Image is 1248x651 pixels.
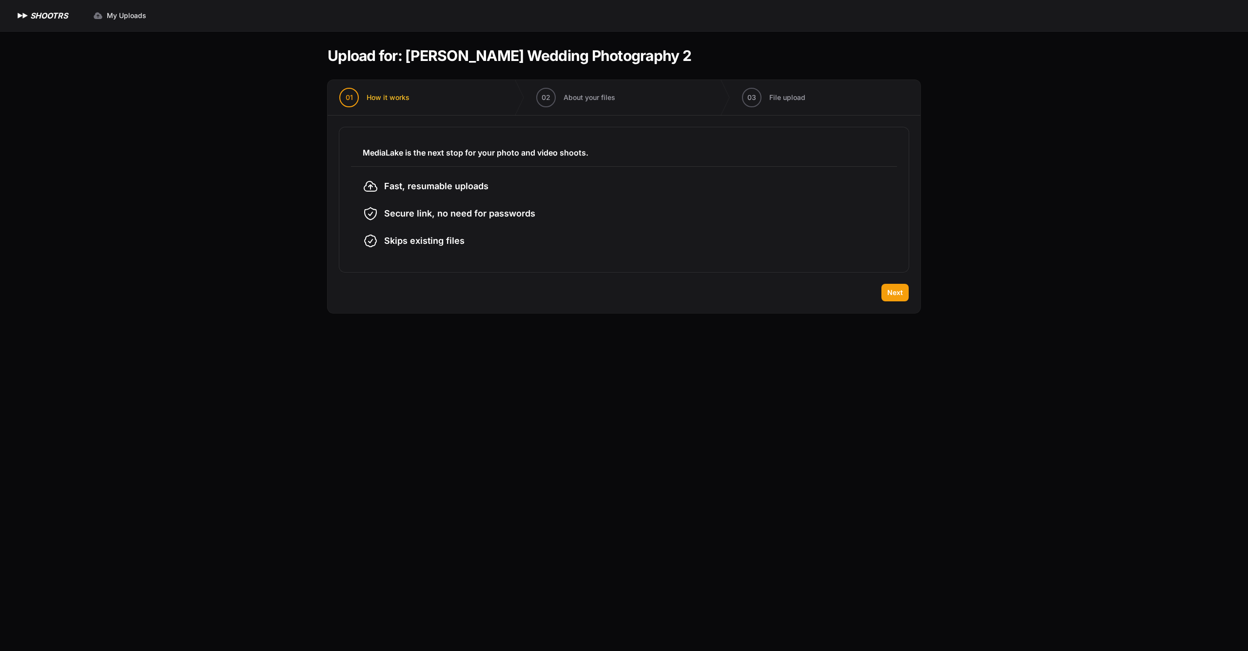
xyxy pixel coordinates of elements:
[367,93,409,102] span: How it works
[16,10,30,21] img: SHOOTRS
[542,93,550,102] span: 02
[328,80,421,115] button: 01 How it works
[730,80,817,115] button: 03 File upload
[525,80,627,115] button: 02 About your files
[747,93,756,102] span: 03
[564,93,615,102] span: About your files
[16,10,68,21] a: SHOOTRS SHOOTRS
[87,7,152,24] a: My Uploads
[107,11,146,20] span: My Uploads
[881,284,909,301] button: Next
[384,234,465,248] span: Skips existing files
[363,147,885,158] h3: MediaLake is the next stop for your photo and video shoots.
[769,93,805,102] span: File upload
[346,93,353,102] span: 01
[328,47,691,64] h1: Upload for: [PERSON_NAME] Wedding Photography 2
[384,207,535,220] span: Secure link, no need for passwords
[384,179,488,193] span: Fast, resumable uploads
[887,288,903,297] span: Next
[30,10,68,21] h1: SHOOTRS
